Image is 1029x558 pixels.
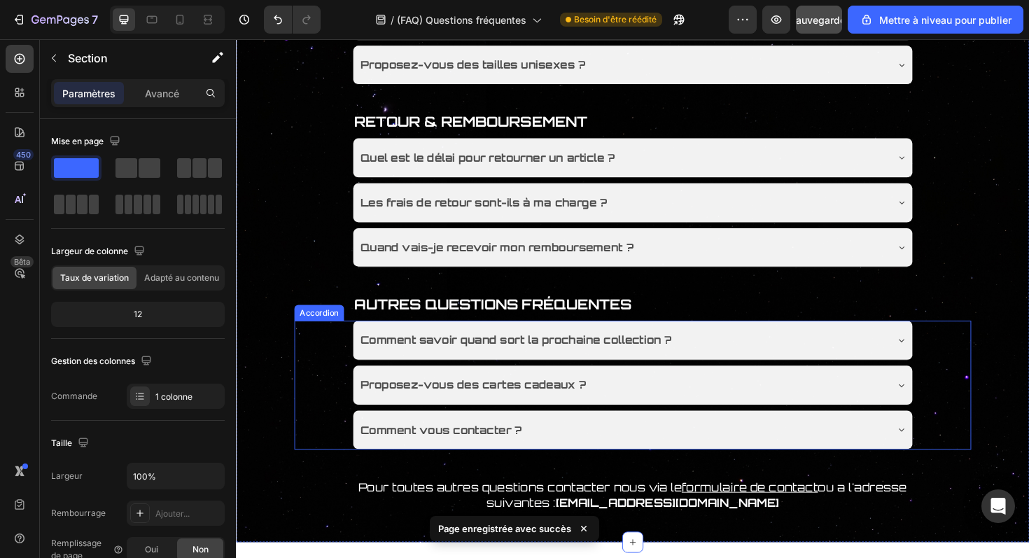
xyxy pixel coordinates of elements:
[790,14,849,26] font: Sauvegarder
[391,14,394,26] font: /
[192,544,209,554] font: Non
[68,51,108,65] font: Section
[236,39,1029,558] iframe: Zone de conception
[92,13,98,27] font: 7
[6,6,104,34] button: 7
[879,14,1011,26] font: Mettre à niveau pour publier
[14,257,30,267] font: Bêta
[62,88,115,99] font: Paramètres
[574,14,657,25] font: Besoin d'être réédité
[16,150,31,160] font: 450
[981,489,1015,523] div: Ouvrir Intercom Messenger
[68,50,183,67] p: Section
[438,523,571,534] font: Page enregistrée avec succès
[127,463,224,489] input: Auto
[145,544,158,554] font: Oui
[472,470,616,481] a: formulaire de contact
[51,391,97,401] font: Commande
[397,14,526,26] font: (FAQ) Questions fréquentes
[339,484,575,498] strong: [EMAIL_ADDRESS][DOMAIN_NAME]
[155,391,192,402] font: 1 colonne
[472,467,616,482] u: formulaire de contact
[145,88,179,99] font: Avancé
[51,246,128,256] font: Largeur de colonne
[155,508,190,519] font: Ajouter...
[848,6,1023,34] button: Mettre à niveau pour publier
[51,470,83,481] font: Largeur
[51,508,106,518] font: Rembourrage
[134,309,142,319] font: 12
[144,272,219,283] font: Adapté au contenu
[51,438,72,448] font: Taille
[60,272,129,283] font: Taux de variation
[265,467,711,498] span: ou a l'adresse suivantes :
[51,136,104,146] font: Mise en page
[796,6,842,34] button: Sauvegarder
[264,6,321,34] div: Annuler/Rétablir
[51,356,135,366] font: Gestion des colonnes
